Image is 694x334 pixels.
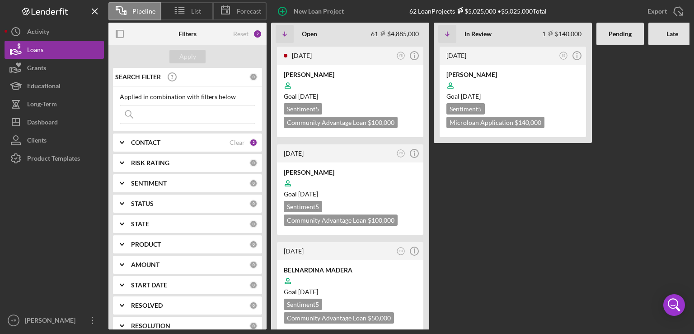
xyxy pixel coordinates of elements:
b: STATUS [131,200,154,207]
b: RESOLVED [131,302,163,309]
b: PRODUCT [131,241,161,248]
div: 62 Loan Projects • $5,025,000 Total [409,7,547,15]
div: Activity [27,23,49,43]
b: START DATE [131,282,167,289]
text: YB [11,318,17,323]
div: 0 [249,179,258,187]
b: STATE [131,220,149,228]
span: $100,000 [368,119,394,126]
button: Apply [169,50,206,63]
span: Pipeline [132,8,155,15]
span: Forecast [237,8,261,15]
b: SENTIMENT [131,180,167,187]
div: Educational [27,77,61,97]
div: 0 [249,322,258,330]
button: Loans [5,41,104,59]
button: New Loan Project [271,2,353,20]
div: 0 [249,301,258,310]
span: $50,000 [368,314,391,322]
button: Educational [5,77,104,95]
button: Dashboard [5,113,104,131]
button: Export [638,2,689,20]
span: List [191,8,201,15]
time: 2025-04-21 19:07 [446,52,466,59]
div: [PERSON_NAME] [23,311,81,332]
time: 05/12/2025 [461,92,481,100]
time: 12/08/2025 [298,92,318,100]
button: YB [395,148,407,160]
div: 0 [249,73,258,81]
button: Product Templates [5,149,104,167]
span: $100,000 [368,216,394,224]
time: 11/17/2025 [298,190,318,198]
button: YB[PERSON_NAME] [5,311,104,329]
time: 2025-09-25 17:48 [284,247,304,255]
div: Sentiment 5 [284,299,322,310]
span: Goal [284,288,318,296]
b: Pending [609,30,632,38]
span: $140,000 [515,119,541,126]
a: [DATE]SJ[PERSON_NAME]Goal [DATE]Sentiment5Microloan Application $140,000 [438,45,587,138]
b: Filters [178,30,197,38]
div: Open Intercom Messenger [663,294,685,316]
span: Goal [284,92,318,100]
div: 1 $140,000 [542,30,581,38]
a: [DATE]YBBELNARDINA MADERAGoal [DATE]Sentiment5Community Advantage Loan $50,000 [276,241,425,334]
div: Community Advantage Loan [284,215,398,226]
text: YB [399,249,403,253]
div: 0 [249,240,258,248]
div: Community Advantage Loan [284,312,394,324]
b: Late [666,30,678,38]
div: [PERSON_NAME] [284,70,417,79]
div: Grants [27,59,46,79]
b: CONTACT [131,139,160,146]
div: $5,025,000 [455,7,496,15]
button: YB [395,245,407,258]
div: Product Templates [27,149,80,170]
div: 0 [249,200,258,208]
div: Community Advantage Loan [284,117,398,128]
div: Clear [230,139,245,146]
text: YB [399,54,403,57]
div: Long-Term [27,95,57,115]
button: Grants [5,59,104,77]
time: 2025-09-26 20:19 [284,149,304,157]
div: 0 [249,261,258,269]
button: Activity [5,23,104,41]
a: [DATE]YB[PERSON_NAME]Goal [DATE]Sentiment5Community Advantage Loan $100,000 [276,45,425,138]
span: Goal [284,190,318,198]
b: AMOUNT [131,261,159,268]
button: SJ [558,50,570,62]
div: Applied in combination with filters below [120,93,255,100]
div: 61 $4,885,000 [371,30,419,38]
div: 0 [249,159,258,167]
button: Clients [5,131,104,149]
div: 2 [253,29,262,38]
a: [DATE]YB[PERSON_NAME]Goal [DATE]Sentiment5Community Advantage Loan $100,000 [276,143,425,236]
button: Long-Term [5,95,104,113]
text: YB [399,152,403,155]
div: Clients [27,131,47,152]
div: Reset [233,30,249,38]
b: In Review [464,30,492,38]
div: Apply [179,50,196,63]
div: New Loan Project [294,2,344,20]
b: SEARCH FILTER [115,73,161,81]
b: Open [302,30,317,38]
b: RESOLUTION [131,322,170,329]
time: 2025-09-29 16:15 [292,52,312,59]
button: YB [395,50,407,62]
span: Goal [446,92,481,100]
div: 0 [249,281,258,289]
div: [PERSON_NAME] [284,168,417,177]
div: BELNARDINA MADERA [284,266,417,275]
div: Loans [27,41,43,61]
